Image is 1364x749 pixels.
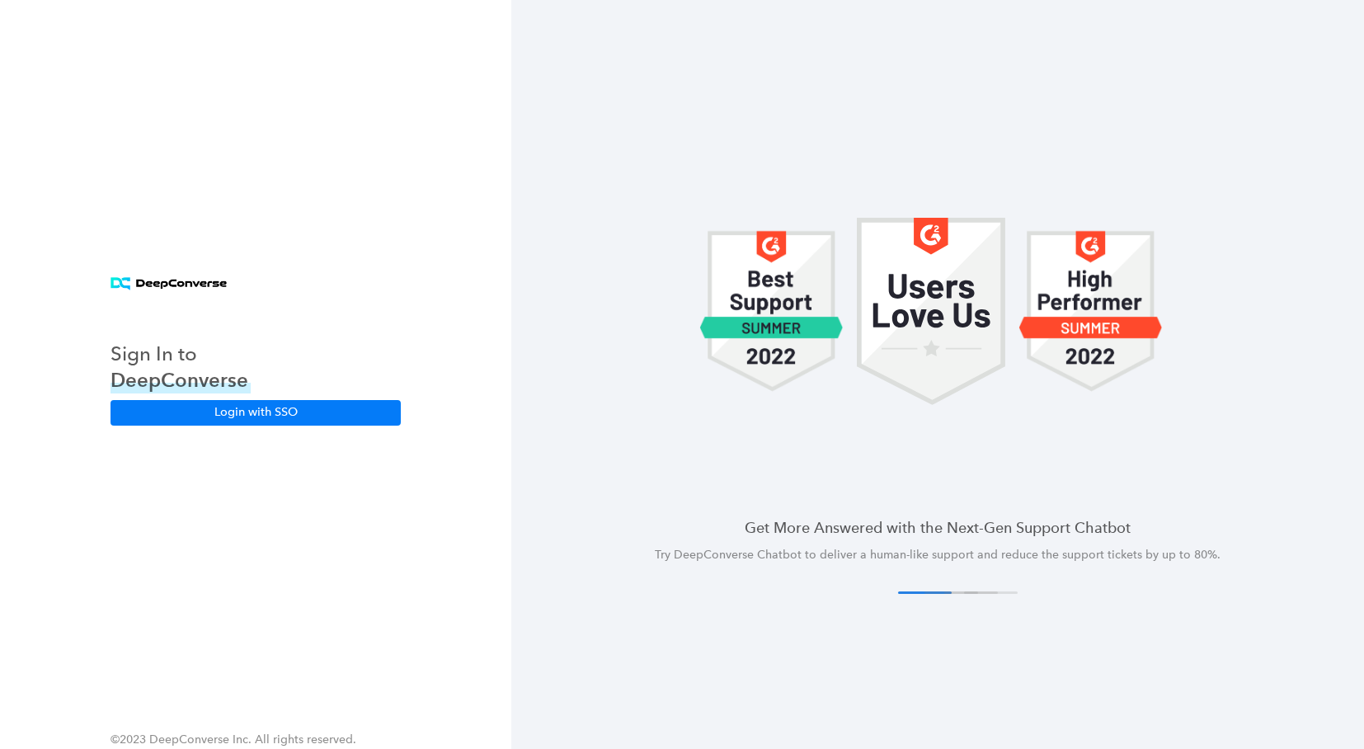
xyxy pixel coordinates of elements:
img: carousel 1 [857,218,1005,405]
img: horizontal logo [111,277,227,291]
button: 1 [898,591,952,594]
button: 3 [944,591,998,594]
button: 4 [964,591,1018,594]
span: ©2023 DeepConverse Inc. All rights reserved. [111,733,356,747]
button: Login with SSO [111,400,401,425]
span: Try DeepConverse Chatbot to deliver a human-like support and reduce the support tickets by up to ... [655,548,1221,562]
h4: Get More Answered with the Next-Gen Support Chatbot [551,517,1324,538]
h3: Sign In to [111,341,251,367]
button: 2 [924,591,978,594]
img: carousel 1 [1018,218,1163,405]
h3: DeepConverse [111,367,251,393]
img: carousel 1 [699,218,844,405]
